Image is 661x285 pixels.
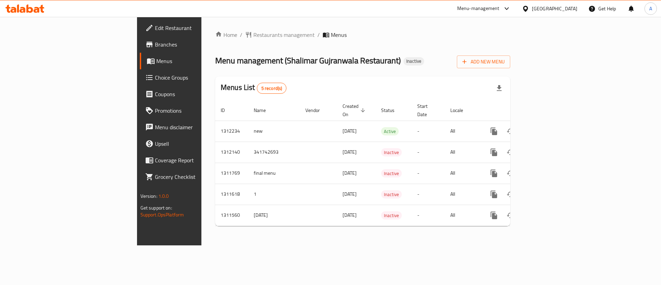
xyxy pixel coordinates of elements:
[257,83,287,94] div: Total records count
[412,142,445,163] td: -
[155,24,242,32] span: Edit Restaurant
[343,211,357,220] span: [DATE]
[155,123,242,131] span: Menu disclaimer
[248,142,300,163] td: 341742693
[248,205,300,226] td: [DATE]
[253,31,315,39] span: Restaurants management
[502,165,519,182] button: Change Status
[248,184,300,205] td: 1
[486,144,502,161] button: more
[343,126,357,135] span: [DATE]
[140,210,184,219] a: Support.OpsPlatform
[403,58,424,64] span: Inactive
[140,36,248,53] a: Branches
[221,82,286,94] h2: Menus List
[381,149,402,156] span: Inactive
[450,106,472,114] span: Locale
[502,207,519,224] button: Change Status
[403,57,424,65] div: Inactive
[457,4,500,13] div: Menu-management
[445,205,480,226] td: All
[156,57,242,65] span: Menus
[140,203,172,212] span: Get support on:
[155,90,242,98] span: Coupons
[140,119,248,135] a: Menu disclaimer
[649,5,652,12] span: A
[343,169,357,177] span: [DATE]
[457,55,510,68] button: Add New Menu
[343,190,357,199] span: [DATE]
[155,106,242,115] span: Promotions
[248,163,300,184] td: final menu
[480,100,557,121] th: Actions
[155,173,242,181] span: Grocery Checklist
[445,121,480,142] td: All
[140,69,248,86] a: Choice Groups
[221,106,234,114] span: ID
[140,20,248,36] a: Edit Restaurant
[412,205,445,226] td: -
[140,53,248,69] a: Menus
[486,165,502,182] button: more
[462,58,505,66] span: Add New Menu
[412,121,445,142] td: -
[254,106,275,114] span: Name
[486,207,502,224] button: more
[343,147,357,156] span: [DATE]
[445,184,480,205] td: All
[381,106,403,114] span: Status
[140,86,248,102] a: Coupons
[486,123,502,140] button: more
[412,163,445,184] td: -
[215,100,557,226] table: enhanced table
[381,128,399,135] span: Active
[445,142,480,163] td: All
[155,73,242,82] span: Choice Groups
[140,169,248,185] a: Grocery Checklist
[502,144,519,161] button: Change Status
[502,186,519,203] button: Change Status
[158,192,169,201] span: 1.0.0
[502,123,519,140] button: Change Status
[305,106,329,114] span: Vendor
[140,135,248,152] a: Upsell
[381,212,402,220] span: Inactive
[445,163,480,184] td: All
[140,152,248,169] a: Coverage Report
[155,40,242,49] span: Branches
[140,102,248,119] a: Promotions
[215,53,401,68] span: Menu management ( Shalimar Gujranwala Restaurant )
[491,80,507,96] div: Export file
[257,85,286,92] span: 5 record(s)
[412,184,445,205] td: -
[248,121,300,142] td: new
[381,191,402,199] span: Inactive
[486,186,502,203] button: more
[155,140,242,148] span: Upsell
[317,31,320,39] li: /
[532,5,577,12] div: [GEOGRAPHIC_DATA]
[155,156,242,164] span: Coverage Report
[245,31,315,39] a: Restaurants management
[417,102,437,119] span: Start Date
[140,192,157,201] span: Version:
[215,31,510,39] nav: breadcrumb
[331,31,347,39] span: Menus
[381,170,402,177] span: Inactive
[343,102,367,119] span: Created On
